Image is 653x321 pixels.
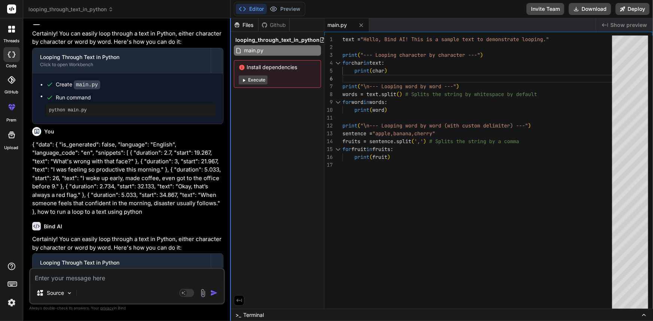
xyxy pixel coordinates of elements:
p: { "data": { "is_generated": false, "language": "English", "language_code": "en", "snippets": [ { ... [32,141,223,216]
span: print [342,52,357,58]
div: 13 [324,130,333,138]
span: ) [387,154,390,160]
p: Certainly! You can easily loop through a text in Python, either character by character or word by... [32,30,223,46]
span: main.py [327,21,347,29]
button: Editor [236,4,267,14]
div: 11 [324,114,333,122]
span: word [372,107,384,113]
span: ) [528,122,531,129]
span: word [351,99,363,105]
span: main.py [243,46,264,55]
span: ( [369,154,372,160]
div: 8 [324,90,333,98]
span: in [366,146,372,152]
span: char [351,59,363,66]
img: Pick Models [66,290,73,296]
span: ( [369,107,372,113]
span: ( [357,52,360,58]
label: GitHub [4,89,18,95]
span: fruit [372,154,387,160]
h6: Bind AI [44,223,62,230]
span: "--- Looping character by character ---" [360,52,480,58]
div: 17 [324,161,333,169]
span: ) [480,52,483,58]
label: threads [3,38,19,44]
span: "\n--- Looping word by word ---" [360,83,456,90]
div: 6 [324,75,333,83]
span: # Splits the string by a comma [429,138,519,145]
div: 1 [324,36,333,43]
h6: You [44,128,54,135]
span: fruits [372,146,390,152]
span: ( [357,83,360,90]
p: Always double-check its answers. Your in Bind [29,305,225,312]
div: 2 [324,43,333,51]
span: words = text.split [342,91,396,98]
div: 7 [324,83,333,90]
span: text = [342,36,360,43]
span: print [354,107,369,113]
span: print [354,154,369,160]
span: looping_through_text_in_python [28,6,113,13]
span: ( [411,138,414,145]
code: main.py [74,80,100,89]
span: ) [399,91,402,98]
span: "Hello, Bind AI! This is a sample text to demonstr [360,36,510,43]
span: text [369,59,381,66]
div: 4 [324,59,333,67]
span: for [342,146,351,152]
button: Invite Team [527,3,564,15]
p: Certainly! You can easily loop through a text in Python, either character by character or word by... [32,235,223,252]
div: 10 [324,106,333,114]
span: words [369,99,384,105]
span: ( [369,67,372,74]
button: Download [569,3,611,15]
span: ) [423,138,426,145]
span: Install dependencies [239,64,316,71]
span: print [342,122,357,129]
span: ) [456,83,459,90]
span: ) [384,67,387,74]
button: Looping Through Text in PythonClick to open Workbench [33,254,211,278]
div: 9 [324,98,333,106]
label: Upload [4,145,19,151]
div: 15 [324,145,333,153]
span: print [342,83,357,90]
div: 14 [324,138,333,145]
span: Terminal [243,311,264,319]
span: ( [357,122,360,129]
button: Looping Through Text in PythonClick to open Workbench [33,48,211,73]
div: Click to collapse the range. [333,145,343,153]
div: Looping Through Text in Python [40,259,203,266]
div: Click to open Workbench [40,267,203,273]
span: ) ---" [510,122,528,129]
span: for [342,59,351,66]
div: 12 [324,122,333,130]
span: : [381,59,384,66]
span: looping_through_text_in_python [235,36,320,44]
pre: python main.py [49,107,213,113]
div: Create [56,81,100,89]
span: fruits = sentence.split [342,138,411,145]
div: 3 [324,51,333,59]
div: Click to collapse the range. [333,98,343,106]
div: Click to open Workbench [40,62,203,68]
span: ate looping." [510,36,549,43]
div: Looping Through Text in Python [40,53,203,61]
span: "apple,banana,cherry" [372,130,435,137]
img: settings [5,296,18,309]
label: code [6,63,17,69]
div: 16 [324,153,333,161]
span: # Splits the string by whitespace by default [405,91,537,98]
span: sentence = [342,130,372,137]
img: attachment [199,289,207,297]
span: ( [396,91,399,98]
span: : [390,146,393,152]
span: Run command [56,94,216,101]
span: for [342,99,351,105]
span: Show preview [610,21,647,29]
span: print [354,67,369,74]
div: Files [231,21,258,29]
span: char [372,67,384,74]
span: : [384,99,387,105]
